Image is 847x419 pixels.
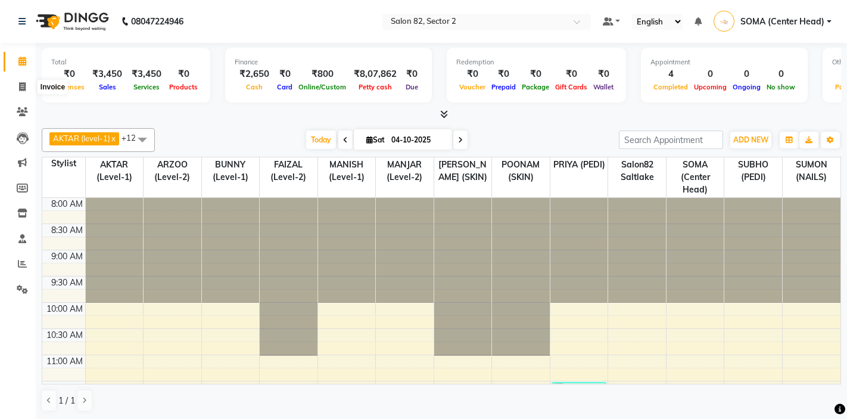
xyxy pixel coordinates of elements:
div: ₹2,650 [235,67,274,81]
div: ₹800 [295,67,349,81]
div: ₹0 [166,67,201,81]
div: ₹3,450 [127,67,166,81]
button: ADD NEW [730,132,771,148]
span: Voucher [456,83,488,91]
span: Online/Custom [295,83,349,91]
span: ADD NEW [733,135,768,144]
div: ₹0 [274,67,295,81]
span: Today [306,131,336,149]
div: ₹0 [401,67,422,81]
b: 08047224946 [131,5,183,38]
span: Sales [96,83,119,91]
span: 1 / 1 [58,395,75,407]
span: SUBHO (PEDI) [724,157,782,185]
span: Gift Cards [552,83,590,91]
div: 8:00 AM [49,198,85,210]
div: 0 [691,67,730,81]
div: 0 [764,67,798,81]
span: +12 [122,133,145,142]
div: ₹0 [552,67,590,81]
div: 0 [730,67,764,81]
div: Appointment [650,57,798,67]
span: Prepaid [488,83,519,91]
div: ₹0 [590,67,616,81]
div: ₹0 [519,67,552,81]
div: ₹8,07,862 [349,67,401,81]
div: 8:30 AM [49,224,85,237]
span: ARZOO (level-2) [144,157,201,185]
div: 9:00 AM [49,250,85,263]
a: x [110,134,116,143]
div: 11:30 AM [44,381,85,394]
span: Petty cash [356,83,395,91]
span: MANJAR (Level-2) [376,157,434,185]
span: SUMON (NAILS) [783,157,840,185]
span: BUNNY (level-1) [202,157,260,185]
div: Stylist [42,157,85,170]
span: Ongoing [730,83,764,91]
span: Package [519,83,552,91]
span: Products [166,83,201,91]
div: Redemption [456,57,616,67]
img: logo [30,5,112,38]
div: 10:30 AM [44,329,85,342]
span: FAIZAL (level-2) [260,157,317,185]
span: MANISH (level-1) [318,157,376,185]
span: AKTAR (level-1) [86,157,144,185]
div: 4 [650,67,691,81]
div: ₹0 [488,67,519,81]
span: SOMA (Center Head) [740,15,824,28]
input: Search Appointment [619,131,723,149]
span: Services [130,83,163,91]
span: SOMA (Center Head) [667,157,724,197]
span: Due [403,83,421,91]
div: 11:00 AM [44,355,85,368]
div: ₹3,450 [88,67,127,81]
div: Invoice [38,80,68,94]
div: ₹0 [456,67,488,81]
span: POONAM (SKIN) [492,157,550,185]
span: Salon82 saltlake [608,157,666,185]
span: PRIYA (PEDI) [550,157,608,172]
span: Wallet [590,83,616,91]
div: Total [51,57,201,67]
div: Finance [235,57,422,67]
div: 10:00 AM [44,303,85,315]
img: SOMA (Center Head) [714,11,734,32]
span: Card [274,83,295,91]
span: No show [764,83,798,91]
div: 9:30 AM [49,277,85,289]
span: AKTAR (level-1) [53,134,110,143]
div: ₹0 [51,67,88,81]
span: Completed [650,83,691,91]
span: Sat [363,135,388,144]
span: Cash [243,83,266,91]
span: Upcoming [691,83,730,91]
span: [PERSON_NAME] (SKIN) [434,157,492,185]
input: 2025-10-04 [388,131,447,149]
